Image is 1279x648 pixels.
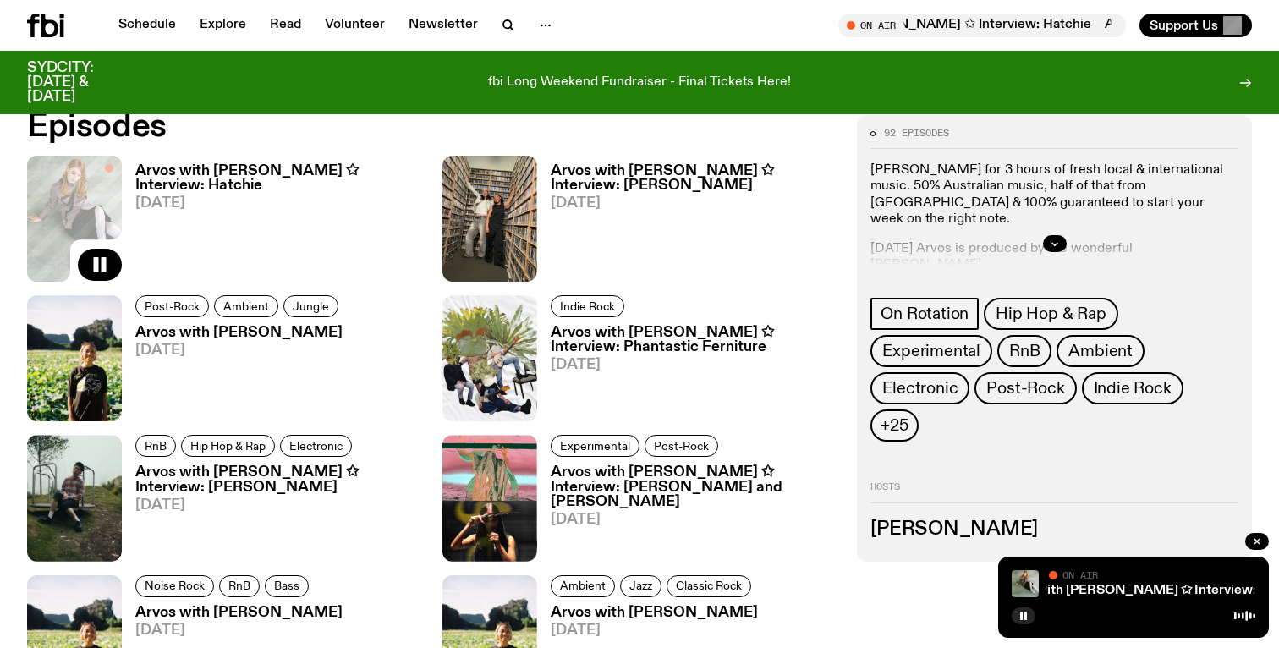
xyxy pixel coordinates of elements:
a: Experimental [870,335,992,367]
span: On Air [1062,569,1098,580]
img: Rich Brian sits on playground equipment pensively, feeling ethereal in a misty setting [27,435,122,561]
span: Electronic [289,440,343,453]
span: [DATE] [551,513,837,527]
a: Read [260,14,311,37]
a: Arvos with [PERSON_NAME] ✩ Interview: [PERSON_NAME][DATE] [537,164,837,282]
a: RnB [219,575,260,597]
span: [DATE] [135,343,343,358]
span: Jazz [629,579,652,592]
a: Indie Rock [551,295,624,317]
a: Volunteer [315,14,395,37]
h3: SYDCITY: [DATE] & [DATE] [27,61,135,104]
span: [DATE] [135,498,422,513]
span: Jungle [293,299,329,312]
a: Experimental [551,435,639,457]
span: RnB [228,579,250,592]
a: Arvos with [PERSON_NAME][DATE] [122,326,343,421]
span: Post-Rock [145,299,200,312]
span: [DATE] [551,358,837,372]
a: RnB [997,335,1051,367]
a: Jazz [620,575,661,597]
a: Jungle [283,295,338,317]
h3: Arvos with [PERSON_NAME] [551,606,758,620]
a: On Rotation [870,298,979,330]
p: [PERSON_NAME] for 3 hours of fresh local & international music. ​50% Australian music, half of th... [870,162,1238,228]
span: Post-Rock [654,440,709,453]
span: Experimental [560,440,630,453]
a: Arvos with [PERSON_NAME] ✩ Interview: [PERSON_NAME][DATE] [122,465,422,561]
p: fbi Long Weekend Fundraiser - Final Tickets Here! [488,75,791,91]
h2: Hosts [870,482,1238,502]
a: Electronic [280,435,352,457]
a: Schedule [108,14,186,37]
span: Ambient [1068,342,1133,360]
h3: Arvos with [PERSON_NAME] ✩ Interview: [PERSON_NAME] [551,164,837,193]
span: Ambient [560,579,606,592]
a: Indie Rock [1082,372,1183,404]
span: [DATE] [551,623,758,638]
span: RnB [145,440,167,453]
h2: Episodes [27,112,837,142]
span: 92 episodes [884,128,949,137]
span: On Rotation [881,305,969,323]
img: Bri is smiling and wearing a black t-shirt. She is standing in front of a lush, green field. Ther... [27,295,122,421]
span: Experimental [882,342,980,360]
button: +25 [870,409,918,442]
span: [DATE] [551,196,837,211]
span: Support Us [1150,18,1218,33]
h3: Arvos with [PERSON_NAME] ✩ Interview: Hatchie [135,164,422,193]
span: Classic Rock [676,579,742,592]
span: Hip Hop & Rap [190,440,266,453]
a: Arvos with [PERSON_NAME] ✩ Interview: [PERSON_NAME] and [PERSON_NAME][DATE] [537,465,837,561]
span: Bass [274,579,299,592]
a: Arvos with [PERSON_NAME] ✩ Interview: Hatchie[DATE] [122,164,422,282]
span: Post-Rock [986,379,1064,398]
button: On AirArvos with [PERSON_NAME] ✩ Interview: HatchieArvos with [PERSON_NAME] ✩ Interview: Hatchie [838,14,1126,37]
a: Explore [189,14,256,37]
span: Hip Hop & Rap [996,305,1106,323]
a: Arvos with [PERSON_NAME] ✩ Interview: Phantastic Ferniture[DATE] [537,326,837,421]
a: Hip Hop & Rap [984,298,1117,330]
a: Electronic [870,372,969,404]
h3: Arvos with [PERSON_NAME] ✩ Interview: [PERSON_NAME] and [PERSON_NAME] [551,465,837,508]
h3: [PERSON_NAME] [870,519,1238,538]
a: Post-Rock [645,435,718,457]
h3: Arvos with [PERSON_NAME] [135,326,343,340]
a: Post-Rock [135,295,209,317]
a: Bass [265,575,309,597]
a: RnB [135,435,176,457]
span: Ambient [223,299,269,312]
span: +25 [881,416,908,435]
h3: Arvos with [PERSON_NAME] ✩ Interview: [PERSON_NAME] [135,465,422,494]
span: Indie Rock [560,299,615,312]
img: Split frame of Bhenji Ra and Karina Utomo mid performances [442,435,537,561]
a: Newsletter [398,14,488,37]
img: four people with fern plants for heads [442,295,537,421]
a: Ambient [1057,335,1145,367]
a: Ambient [551,575,615,597]
a: Post-Rock [974,372,1076,404]
span: Indie Rock [1094,379,1172,398]
a: Noise Rock [135,575,214,597]
a: Hip Hop & Rap [181,435,275,457]
a: Ambient [214,295,278,317]
h3: Arvos with [PERSON_NAME] ✩ Interview: Phantastic Ferniture [551,326,837,354]
span: Noise Rock [145,579,205,592]
span: Electronic [882,379,958,398]
span: [DATE] [135,196,422,211]
span: RnB [1009,342,1040,360]
a: Classic Rock [667,575,751,597]
img: Girl with long hair is sitting back on the ground comfortably [1012,570,1039,597]
button: Support Us [1139,14,1252,37]
span: [DATE] [135,623,343,638]
h3: Arvos with [PERSON_NAME] [135,606,343,620]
